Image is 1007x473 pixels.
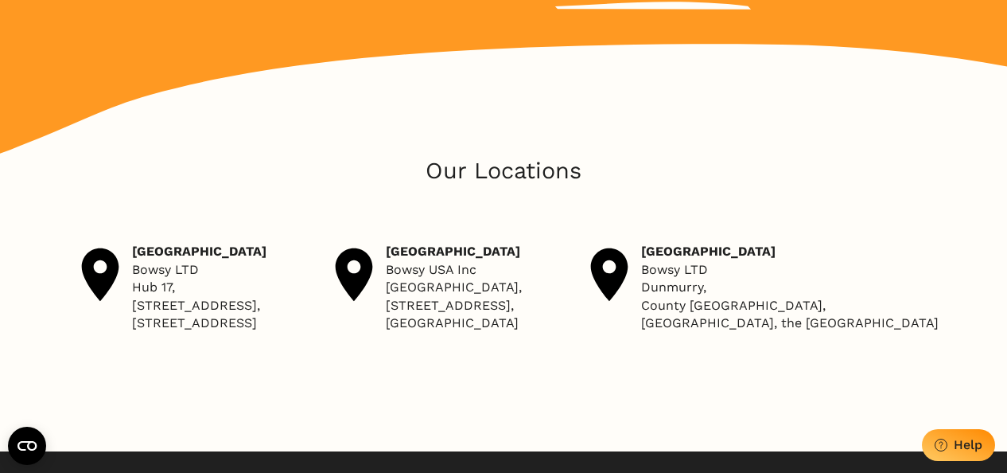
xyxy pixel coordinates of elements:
[577,243,641,307] img: Location Pin
[68,243,132,307] img: Location Pin
[641,243,939,332] p: Bowsy LTD Dunmurry, County [GEOGRAPHIC_DATA], [GEOGRAPHIC_DATA], the [GEOGRAPHIC_DATA]
[641,244,776,259] strong: [GEOGRAPHIC_DATA]
[954,437,982,452] div: Help
[322,243,386,307] img: Location Pin
[8,427,46,465] button: Open CMP widget
[386,244,520,259] strong: [GEOGRAPHIC_DATA]
[132,244,266,259] strong: [GEOGRAPHIC_DATA]
[922,429,995,461] button: Help
[132,243,266,332] p: Bowsy LTD Hub 17, [STREET_ADDRESS], [STREET_ADDRESS]
[386,243,522,332] p: Bowsy USA Inc [GEOGRAPHIC_DATA], [STREET_ADDRESS], [GEOGRAPHIC_DATA]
